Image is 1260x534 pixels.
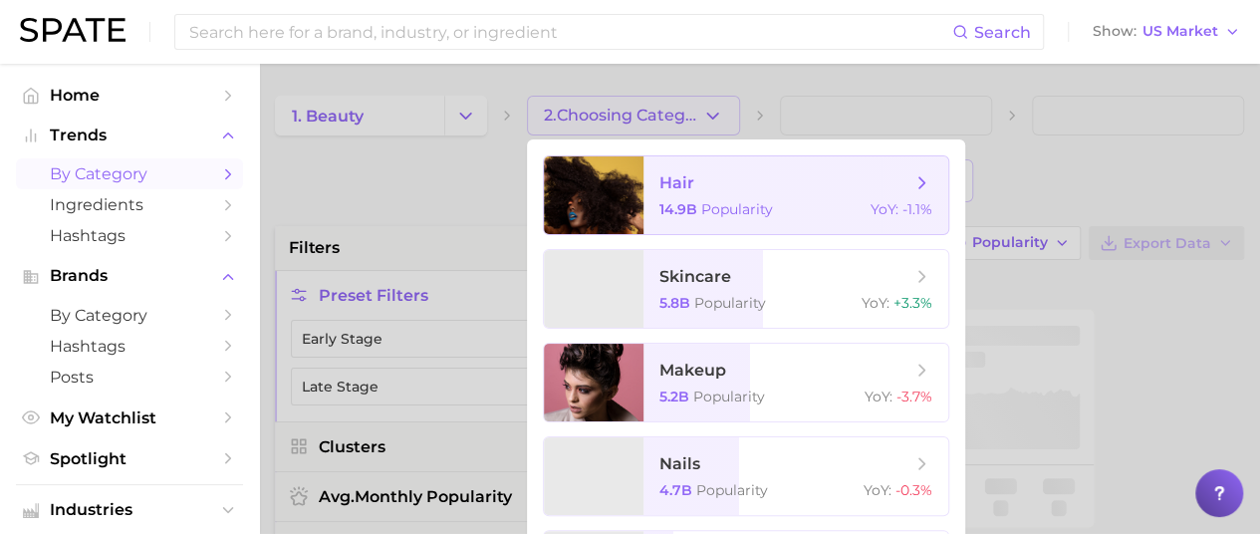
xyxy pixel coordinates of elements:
span: My Watchlist [50,408,209,427]
span: -3.7% [896,388,932,405]
a: by Category [16,158,243,189]
span: Search [974,23,1031,42]
span: by Category [50,306,209,325]
span: +3.3% [893,294,932,312]
span: 5.8b [659,294,690,312]
span: hair [659,173,694,192]
span: 14.9b [659,200,697,218]
button: Trends [16,121,243,150]
span: by Category [50,164,209,183]
span: Popularity [696,481,768,499]
span: YoY : [864,481,891,499]
input: Search here for a brand, industry, or ingredient [187,15,952,49]
button: ShowUS Market [1088,19,1245,45]
a: My Watchlist [16,402,243,433]
a: Ingredients [16,189,243,220]
span: Trends [50,127,209,144]
span: Show [1093,26,1136,37]
span: YoY : [871,200,898,218]
span: -0.3% [895,481,932,499]
span: YoY : [865,388,892,405]
span: Popularity [694,294,766,312]
span: Spotlight [50,449,209,468]
span: Hashtags [50,337,209,356]
a: Hashtags [16,220,243,251]
span: Brands [50,267,209,285]
button: Industries [16,495,243,525]
a: by Category [16,300,243,331]
a: Spotlight [16,443,243,474]
span: YoY : [862,294,889,312]
img: SPATE [20,18,126,42]
span: skincare [659,267,731,286]
span: -1.1% [902,200,932,218]
span: Industries [50,501,209,519]
span: Posts [50,368,209,387]
span: Popularity [701,200,773,218]
a: Hashtags [16,331,243,362]
span: Ingredients [50,195,209,214]
span: Hashtags [50,226,209,245]
span: Popularity [693,388,765,405]
span: nails [659,454,700,473]
a: Posts [16,362,243,393]
a: Home [16,80,243,111]
span: 4.7b [659,481,692,499]
span: 5.2b [659,388,689,405]
span: Home [50,86,209,105]
button: Brands [16,261,243,291]
span: makeup [659,361,726,380]
span: US Market [1142,26,1218,37]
